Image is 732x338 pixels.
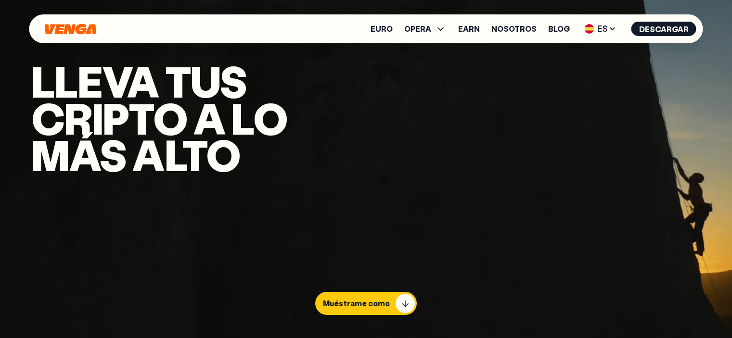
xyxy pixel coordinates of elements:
[404,23,447,35] span: OPERA
[581,21,620,37] span: ES
[404,25,431,33] span: OPERA
[491,25,537,33] a: Nosotros
[315,292,417,315] button: Muéstrame como
[548,25,570,33] a: Blog
[323,299,390,308] p: Muéstrame como
[44,24,98,35] svg: Inicio
[458,25,480,33] a: Earn
[631,22,696,36] button: Descargar
[585,24,594,34] img: flag-es
[371,25,393,33] a: Euro
[31,63,332,173] h1: Lleva tus cripto a lo más alto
